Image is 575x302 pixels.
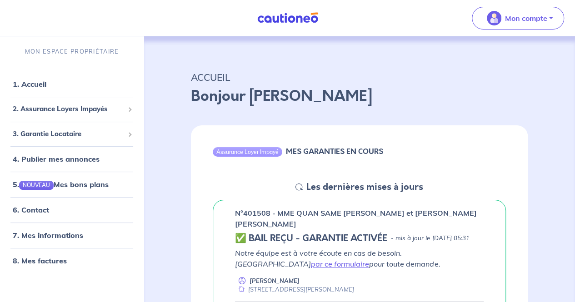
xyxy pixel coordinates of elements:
[4,226,140,244] div: 7. Mes informations
[254,12,322,24] img: Cautioneo
[235,233,484,244] div: state: CONTRACT-VALIDATED, Context: ,MAYBE-CERTIFICATE,,LESSOR-DOCUMENTS,IS-ODEALIM
[4,150,140,168] div: 4. Publier mes annonces
[13,180,109,189] a: 5.NOUVEAUMes bons plans
[191,85,528,107] p: Bonjour [PERSON_NAME]
[13,104,124,114] span: 2. Assurance Loyers Impayés
[13,256,67,265] a: 8. Mes factures
[13,231,83,240] a: 7. Mes informations
[13,79,46,89] a: 1. Accueil
[472,7,564,30] button: illu_account_valid_menu.svgMon compte
[235,208,484,229] p: n°401508 - MME QUAN SAME [PERSON_NAME] et [PERSON_NAME] [PERSON_NAME]
[235,248,484,269] p: Notre équipe est à votre écoute en cas de besoin. [GEOGRAPHIC_DATA] pour toute demande.
[505,13,547,24] p: Mon compte
[13,154,100,163] a: 4. Publier mes annonces
[311,259,369,268] a: par ce formulaire
[25,47,119,56] p: MON ESPACE PROPRIÉTAIRE
[306,182,423,193] h5: Les dernières mises à jours
[487,11,501,25] img: illu_account_valid_menu.svg
[4,252,140,270] div: 8. Mes factures
[4,125,140,143] div: 3. Garantie Locataire
[286,147,383,156] h6: MES GARANTIES EN COURS
[13,129,124,139] span: 3. Garantie Locataire
[213,147,282,156] div: Assurance Loyer Impayé
[4,201,140,219] div: 6. Contact
[250,277,300,285] p: [PERSON_NAME]
[13,205,49,214] a: 6. Contact
[235,285,354,294] div: [STREET_ADDRESS][PERSON_NAME]
[4,175,140,193] div: 5.NOUVEAUMes bons plans
[4,100,140,118] div: 2. Assurance Loyers Impayés
[191,69,528,85] p: ACCUEIL
[235,233,387,244] h5: ✅ BAIL REÇU - GARANTIE ACTIVÉE
[391,234,469,243] p: - mis à jour le [DATE] 05:31
[4,75,140,93] div: 1. Accueil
